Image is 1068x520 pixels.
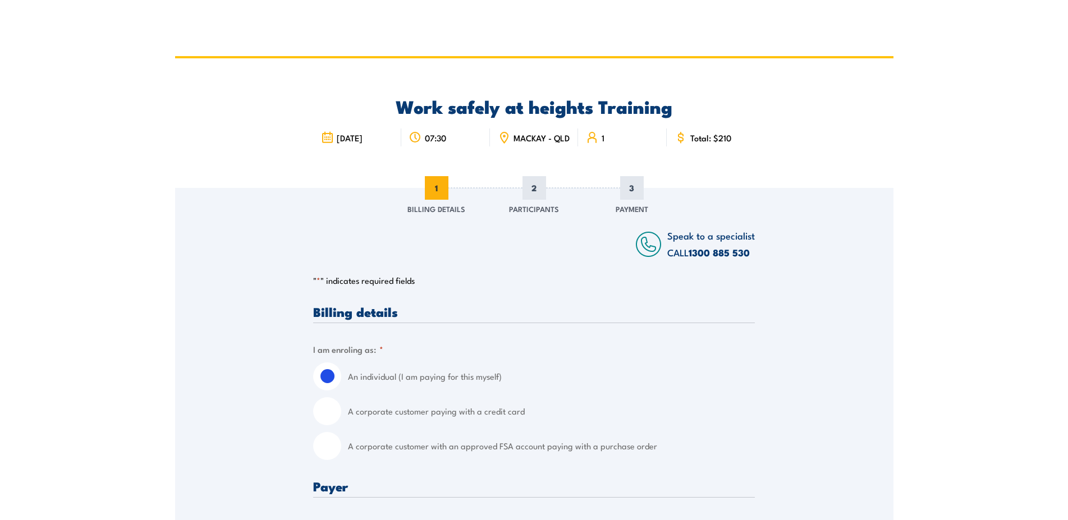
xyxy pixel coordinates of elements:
[514,133,570,142] span: MACKAY - QLD
[313,275,755,286] p: " " indicates required fields
[313,305,755,318] h3: Billing details
[425,133,446,142] span: 07:30
[313,98,755,114] h2: Work safely at heights Training
[313,343,383,356] legend: I am enroling as:
[348,397,755,425] label: A corporate customer paying with a credit card
[337,133,363,142] span: [DATE]
[690,133,731,142] span: Total: $210
[348,362,755,390] label: An individual (I am paying for this myself)
[616,203,648,214] span: Payment
[425,176,448,200] span: 1
[689,245,750,260] a: 1300 885 530
[313,480,755,493] h3: Payer
[522,176,546,200] span: 2
[602,133,604,142] span: 1
[407,203,465,214] span: Billing Details
[620,176,644,200] span: 3
[348,432,755,460] label: A corporate customer with an approved FSA account paying with a purchase order
[509,203,559,214] span: Participants
[667,228,755,259] span: Speak to a specialist CALL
